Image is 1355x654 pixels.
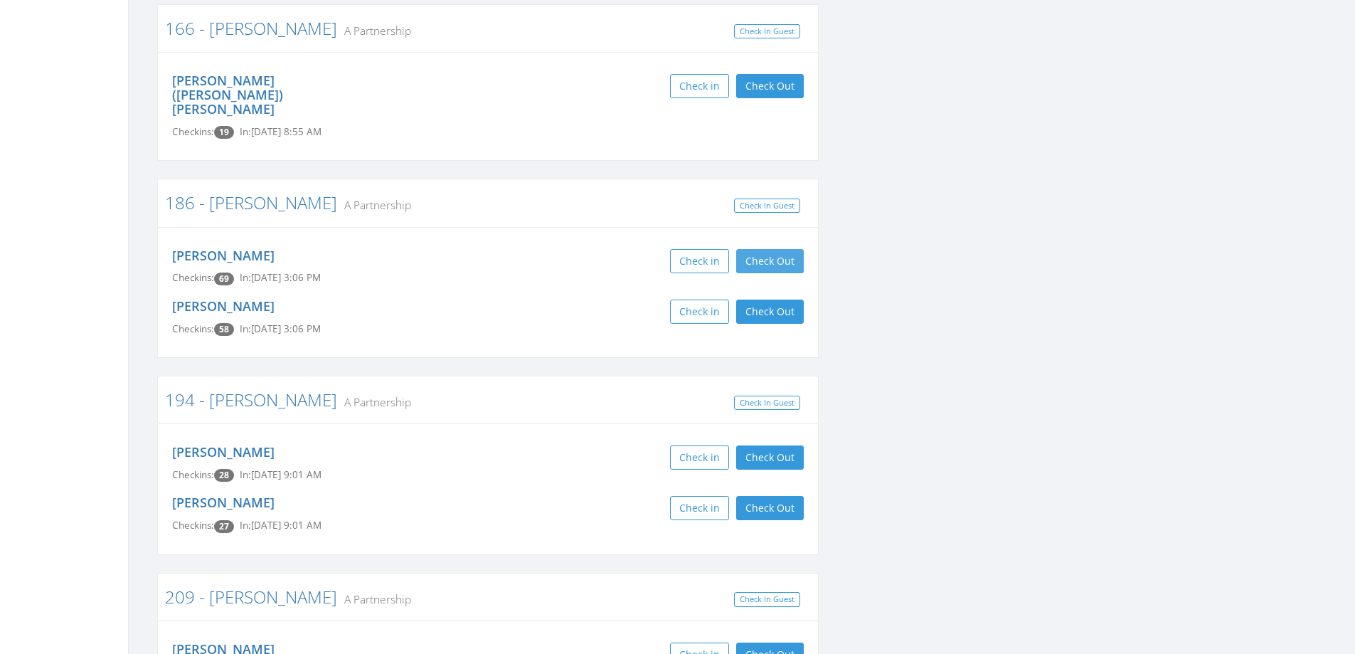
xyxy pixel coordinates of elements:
a: [PERSON_NAME] [172,297,275,315]
span: Checkins: [172,125,214,138]
a: [PERSON_NAME] [172,443,275,460]
span: Checkins: [172,468,214,481]
button: Check Out [736,74,804,98]
button: Check in [670,496,729,520]
button: Check Out [736,445,804,470]
button: Check Out [736,249,804,273]
span: Checkins: [172,322,214,335]
small: A Partnership [337,394,411,410]
small: A Partnership [337,23,411,38]
a: [PERSON_NAME] [172,494,275,511]
a: [PERSON_NAME] [172,247,275,264]
span: In: [DATE] 3:06 PM [240,322,321,335]
span: In: [DATE] 9:01 AM [240,519,322,532]
a: 194 - [PERSON_NAME] [165,388,337,411]
a: [PERSON_NAME] ([PERSON_NAME]) [PERSON_NAME] [172,72,283,117]
button: Check in [670,249,729,273]
button: Check in [670,445,729,470]
button: Check Out [736,300,804,324]
a: Check In Guest [734,24,800,39]
span: Checkin count [214,323,234,336]
a: Check In Guest [734,396,800,411]
span: Checkins: [172,519,214,532]
a: 166 - [PERSON_NAME] [165,16,337,40]
a: 209 - [PERSON_NAME] [165,585,337,608]
a: 186 - [PERSON_NAME] [165,191,337,214]
span: In: [DATE] 8:55 AM [240,125,322,138]
small: A Partnership [337,591,411,607]
span: In: [DATE] 3:06 PM [240,271,321,284]
button: Check in [670,74,729,98]
button: Check in [670,300,729,324]
span: Checkin count [214,469,234,482]
span: Checkins: [172,271,214,284]
a: Check In Guest [734,199,800,213]
span: Checkin count [214,520,234,533]
a: Check In Guest [734,592,800,607]
span: Checkin count [214,126,234,139]
span: Checkin count [214,273,234,285]
button: Check Out [736,496,804,520]
span: In: [DATE] 9:01 AM [240,468,322,481]
small: A Partnership [337,197,411,213]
